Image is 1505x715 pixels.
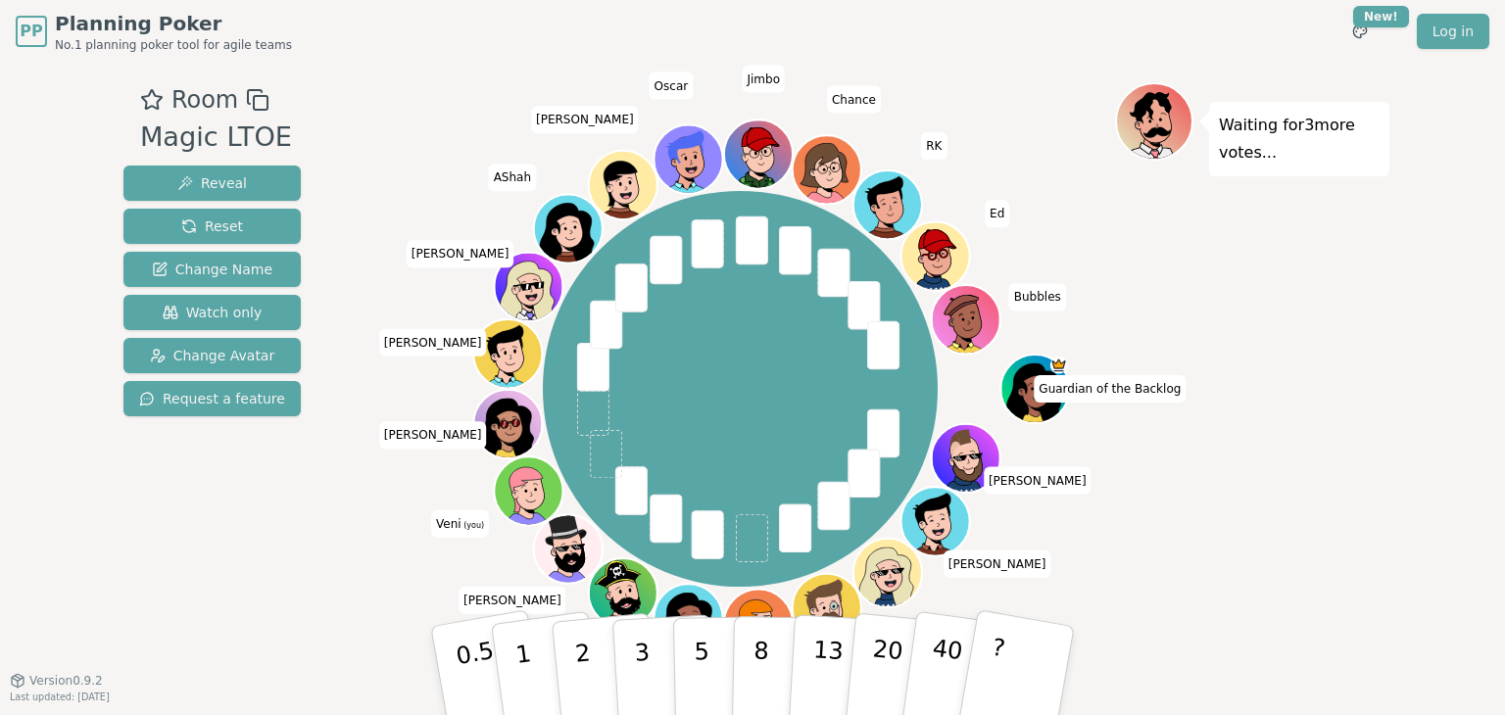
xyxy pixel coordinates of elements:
span: Click to change your name [459,587,566,614]
span: Click to change your name [379,329,487,357]
span: Click to change your name [1009,283,1066,310]
button: Change Name [123,252,301,287]
button: Watch only [123,295,301,330]
button: Reset [123,209,301,244]
button: Click to change your avatar [496,458,560,523]
div: Magic LTOE [140,118,292,158]
span: (you) [461,521,485,530]
span: Change Avatar [150,346,275,365]
button: Reveal [123,166,301,201]
span: Click to change your name [742,66,785,93]
div: New! [1353,6,1409,27]
span: Click to change your name [1034,375,1186,403]
span: Last updated: [DATE] [10,691,110,702]
button: Add as favourite [140,82,164,118]
span: Watch only [163,303,263,322]
button: Version0.9.2 [10,673,103,689]
span: Version 0.9.2 [29,673,103,689]
span: Room [171,82,238,118]
span: Click to change your name [985,200,1009,227]
span: Click to change your name [431,510,489,538]
a: Log in [1417,14,1489,49]
span: No.1 planning poker tool for agile teams [55,37,292,53]
span: Click to change your name [379,421,487,449]
span: Reset [181,216,243,236]
span: Click to change your name [984,467,1092,495]
span: Click to change your name [650,72,694,100]
span: PP [20,20,42,43]
button: Change Avatar [123,338,301,373]
span: Planning Poker [55,10,292,37]
p: Waiting for 3 more votes... [1219,112,1380,167]
button: New! [1342,14,1378,49]
span: Reveal [177,173,247,193]
span: Click to change your name [531,106,639,133]
span: Click to change your name [827,86,881,114]
button: Request a feature [123,381,301,416]
span: Request a feature [139,389,285,408]
a: PPPlanning PokerNo.1 planning poker tool for agile teams [16,10,292,53]
span: Change Name [152,260,272,279]
span: Click to change your name [944,550,1051,578]
span: Guardian of the Backlog is the host [1049,357,1067,374]
span: Click to change your name [921,132,947,160]
span: Click to change your name [489,164,536,191]
span: Click to change your name [407,240,514,267]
